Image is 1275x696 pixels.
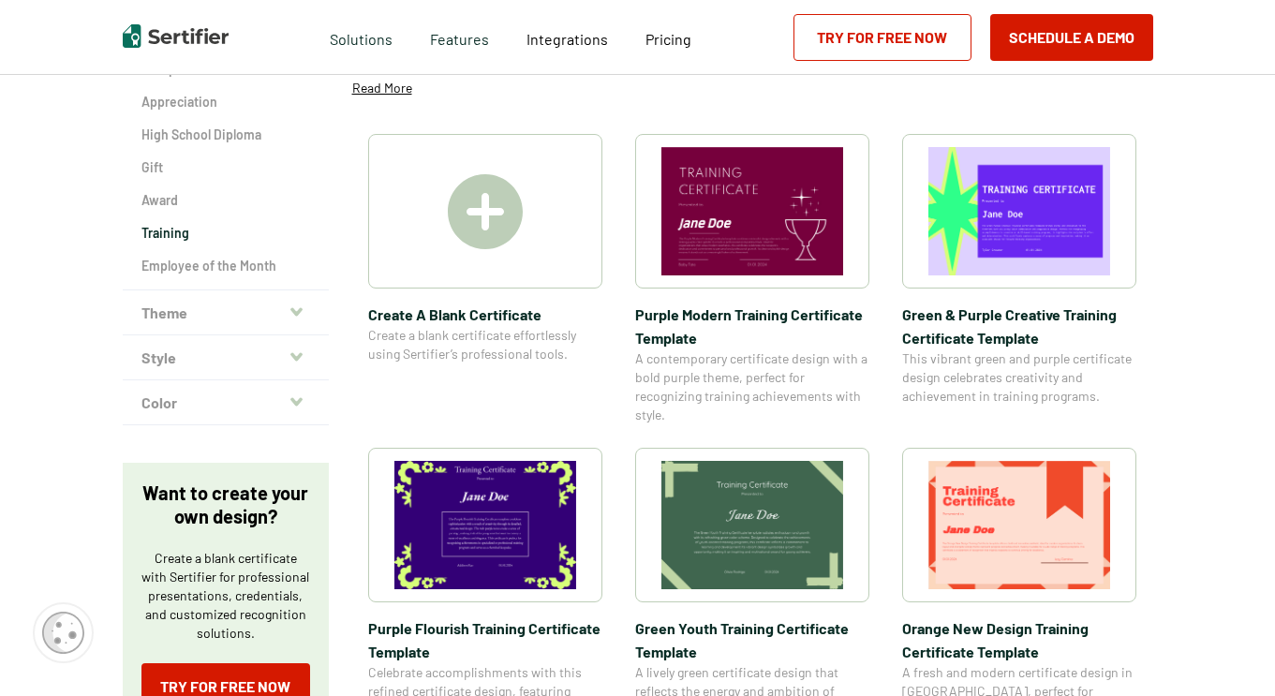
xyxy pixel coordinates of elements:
a: Gift [141,158,310,177]
span: Green & Purple Creative Training Certificate Template [902,303,1136,349]
img: Green Youth Training Certificate Template [661,461,843,589]
a: Training [141,224,310,243]
iframe: Chat Widget [1181,606,1275,696]
img: Green & Purple Creative Training Certificate Template [928,147,1110,275]
span: Features [430,25,489,49]
img: Orange New Design Training Certificate Template [928,461,1110,589]
p: Create a blank certificate with Sertifier for professional presentations, credentials, and custom... [141,549,310,643]
img: Create A Blank Certificate [448,174,523,249]
a: Purple Modern Training Certificate TemplatePurple Modern Training Certificate TemplateA contempor... [635,134,869,424]
button: Theme [123,290,329,335]
a: Employee of the Month [141,257,310,275]
span: Pricing [645,30,691,48]
span: Create A Blank Certificate [368,303,602,326]
span: Orange New Design Training Certificate Template [902,616,1136,663]
span: Solutions [330,25,393,49]
a: Appreciation [141,93,310,111]
img: Purple Modern Training Certificate Template [661,147,843,275]
a: Pricing [645,25,691,49]
img: Sertifier | Digital Credentialing Platform [123,24,229,48]
span: Create a blank certificate effortlessly using Sertifier’s professional tools. [368,326,602,363]
a: Integrations [526,25,608,49]
a: High School Diploma [141,126,310,144]
span: Purple Modern Training Certificate Template [635,303,869,349]
a: Award [141,191,310,210]
button: Style [123,335,329,380]
img: Cookie Popup Icon [42,612,84,654]
span: Green Youth Training Certificate Template [635,616,869,663]
a: Green & Purple Creative Training Certificate TemplateGreen & Purple Creative Training Certificate... [902,134,1136,424]
span: Integrations [526,30,608,48]
span: A contemporary certificate design with a bold purple theme, perfect for recognizing training achi... [635,349,869,424]
span: This vibrant green and purple certificate design celebrates creativity and achievement in trainin... [902,349,1136,406]
button: Schedule a Demo [990,14,1153,61]
a: Try for Free Now [793,14,971,61]
button: Color [123,380,329,425]
span: Purple Flourish Training Certificate Template [368,616,602,663]
p: Want to create your own design? [141,481,310,528]
img: Purple Flourish Training Certificate Template [394,461,576,589]
p: Read More [352,79,412,97]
